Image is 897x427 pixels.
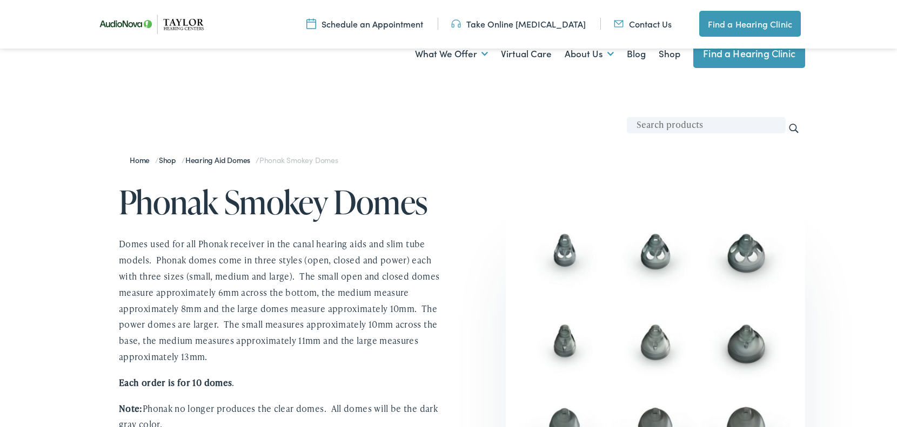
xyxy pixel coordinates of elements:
a: Virtual Care [501,34,552,74]
a: What We Offer [415,34,488,74]
span: Note: [119,402,143,415]
span: Domes used for all Phonak receiver in the canal hearing aids and slim tube models. Phonak domes c... [119,238,439,363]
a: Contact Us [614,18,672,30]
input: Search [788,123,800,134]
span: / / / [130,154,338,165]
a: Hearing Aid Domes [185,154,256,165]
a: About Us [565,34,614,74]
a: Shop [659,34,680,74]
span: Phonak Smokey Domes [259,154,338,165]
a: Take Online [MEDICAL_DATA] [451,18,586,30]
a: Find a Hearing Clinic [693,39,805,68]
a: Blog [627,34,646,74]
a: Schedule an Appointment [306,18,423,30]
a: Find a Hearing Clinic [699,11,801,37]
a: Home [130,154,155,165]
h1: Phonak Smokey Domes [119,184,448,220]
img: utility icon [306,18,316,30]
input: Search products [627,117,786,133]
strong: Each order is for 10 domes [119,376,232,389]
span: . [119,376,235,389]
img: utility icon [614,18,624,30]
a: Shop [159,154,182,165]
img: utility icon [451,18,461,30]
